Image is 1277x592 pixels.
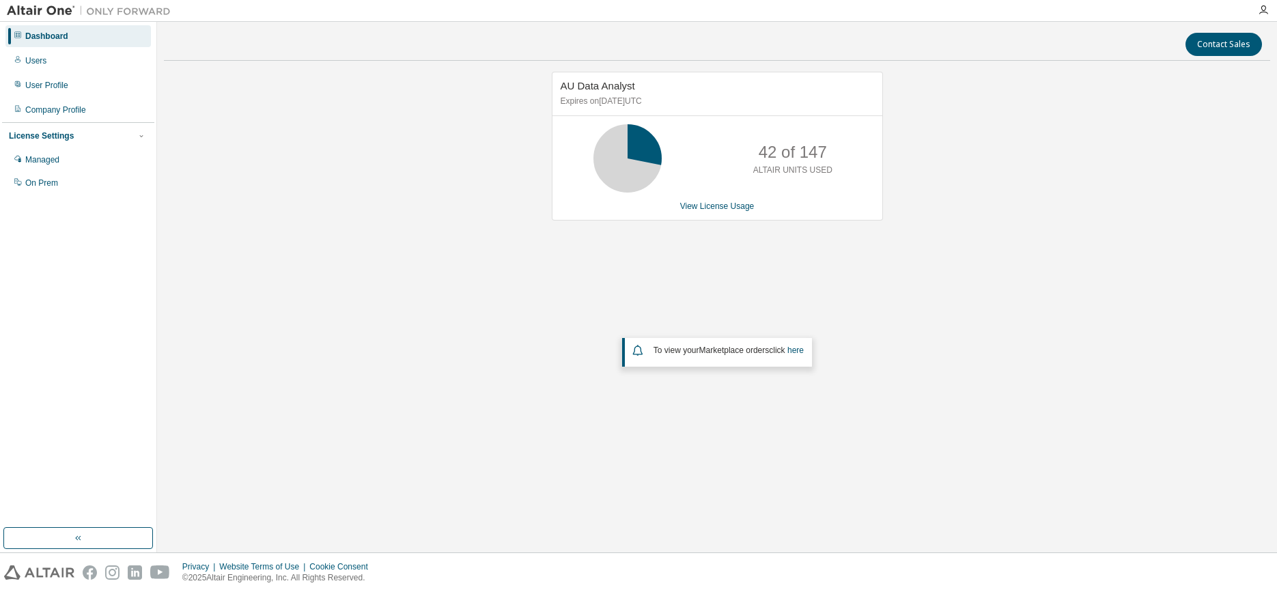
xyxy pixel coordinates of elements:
span: AU Data Analyst [561,80,635,91]
div: Dashboard [25,31,68,42]
div: User Profile [25,80,68,91]
img: altair_logo.svg [4,565,74,580]
button: Contact Sales [1185,33,1262,56]
img: facebook.svg [83,565,97,580]
div: On Prem [25,178,58,188]
img: instagram.svg [105,565,120,580]
p: Expires on [DATE] UTC [561,96,871,107]
div: License Settings [9,130,74,141]
p: © 2025 Altair Engineering, Inc. All Rights Reserved. [182,572,376,584]
p: ALTAIR UNITS USED [753,165,832,176]
img: Altair One [7,4,178,18]
em: Marketplace orders [699,346,770,355]
span: To view your click [654,346,804,355]
a: View License Usage [680,201,755,211]
div: Managed [25,154,59,165]
div: Company Profile [25,104,86,115]
div: Cookie Consent [309,561,376,572]
div: Users [25,55,46,66]
div: Privacy [182,561,219,572]
img: linkedin.svg [128,565,142,580]
p: 42 of 147 [759,141,827,164]
img: youtube.svg [150,565,170,580]
a: here [787,346,804,355]
div: Website Terms of Use [219,561,309,572]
